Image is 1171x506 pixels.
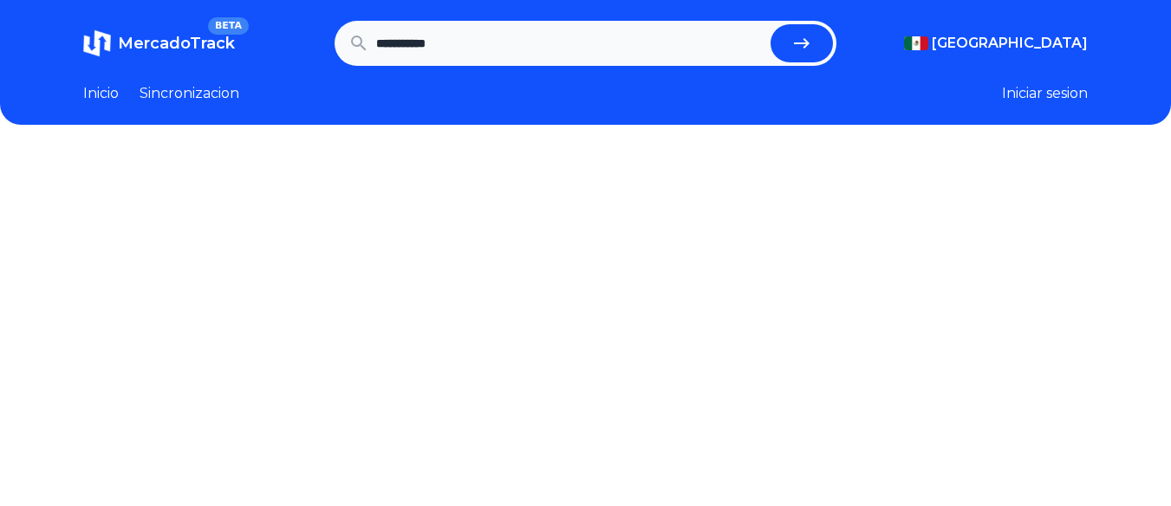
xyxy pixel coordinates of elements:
[1002,83,1088,104] button: Iniciar sesion
[904,36,928,50] img: Mexico
[208,17,249,35] span: BETA
[118,34,235,53] span: MercadoTrack
[140,83,239,104] a: Sincronizacion
[904,33,1088,54] button: [GEOGRAPHIC_DATA]
[83,83,119,104] a: Inicio
[83,29,235,57] a: MercadoTrackBETA
[83,29,111,57] img: MercadoTrack
[932,33,1088,54] span: [GEOGRAPHIC_DATA]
